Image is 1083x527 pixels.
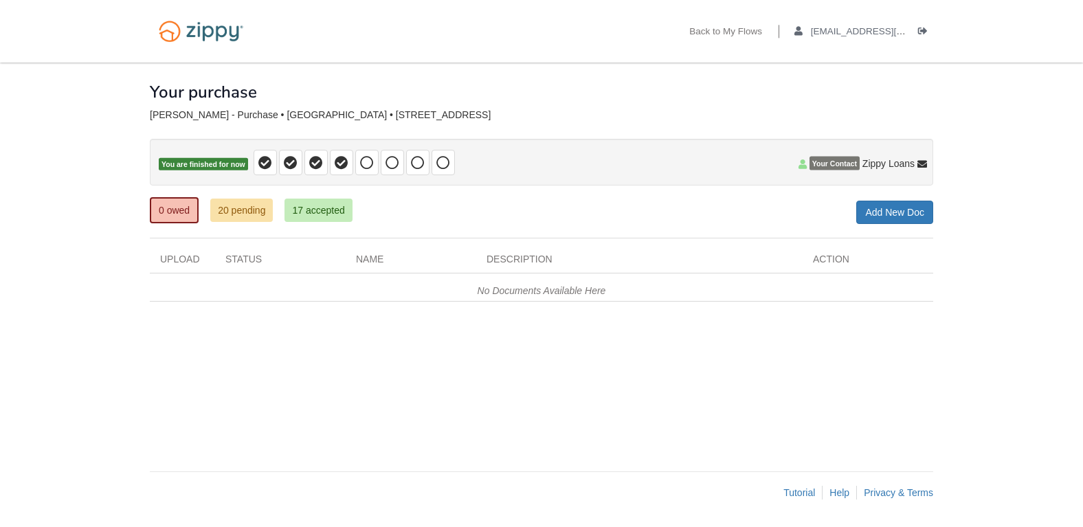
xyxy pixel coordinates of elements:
[159,158,248,171] span: You are finished for now
[210,199,273,222] a: 20 pending
[346,252,476,273] div: Name
[150,197,199,223] a: 0 owed
[215,252,346,273] div: Status
[284,199,352,222] a: 17 accepted
[794,26,968,40] a: edit profile
[689,26,762,40] a: Back to My Flows
[803,252,933,273] div: Action
[810,157,860,170] span: Your Contact
[476,252,803,273] div: Description
[829,487,849,498] a: Help
[783,487,815,498] a: Tutorial
[150,83,257,101] h1: Your purchase
[811,26,968,36] span: s.dorsey5@hotmail.com
[150,14,252,49] img: Logo
[856,201,933,224] a: Add New Doc
[918,26,933,40] a: Log out
[864,487,933,498] a: Privacy & Terms
[478,285,606,296] em: No Documents Available Here
[150,109,933,121] div: [PERSON_NAME] - Purchase • [GEOGRAPHIC_DATA] • [STREET_ADDRESS]
[862,157,915,170] span: Zippy Loans
[150,252,215,273] div: Upload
